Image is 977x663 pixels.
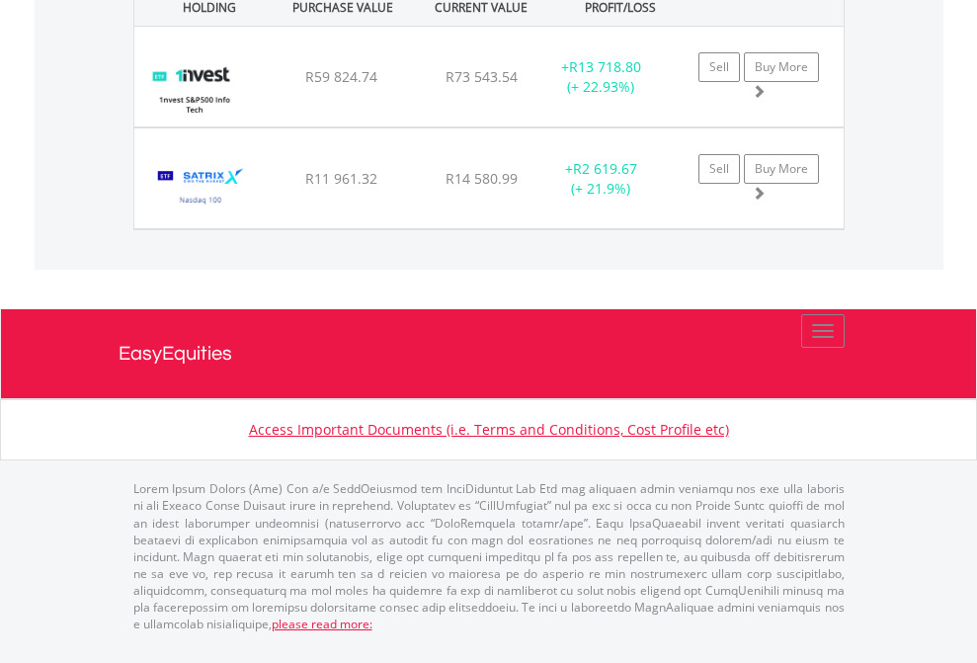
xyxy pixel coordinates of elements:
a: Buy More [744,154,819,184]
a: Buy More [744,52,819,82]
img: TFSA.STXNDQ.png [144,153,258,223]
div: + (+ 22.93%) [539,57,663,97]
span: R11 961.32 [305,169,377,188]
img: TFSA.ETF5IT.png [144,51,244,122]
a: EasyEquities [119,309,859,398]
span: R59 824.74 [305,67,377,86]
p: Lorem Ipsum Dolors (Ame) Con a/e SeddOeiusmod tem InciDiduntut Lab Etd mag aliquaen admin veniamq... [133,480,845,632]
a: Sell [698,154,740,184]
span: R73 543.54 [446,67,518,86]
span: R13 718.80 [569,57,641,76]
a: please read more: [272,616,372,632]
div: + (+ 21.9%) [539,159,663,199]
span: R14 580.99 [446,169,518,188]
a: Access Important Documents (i.e. Terms and Conditions, Cost Profile etc) [249,420,729,439]
span: R2 619.67 [573,159,637,178]
a: Sell [698,52,740,82]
